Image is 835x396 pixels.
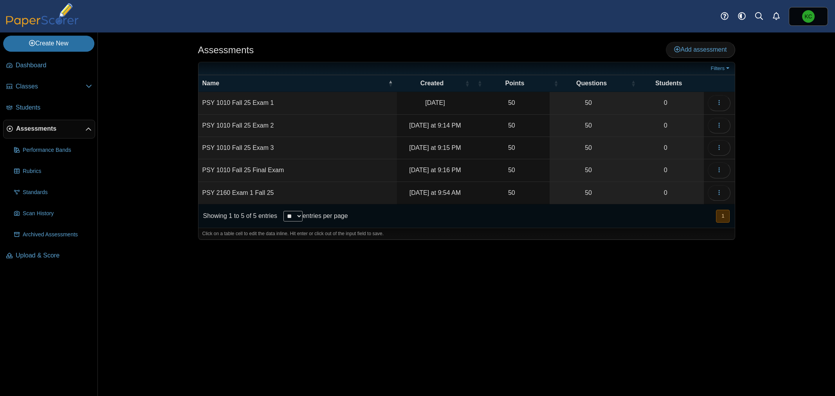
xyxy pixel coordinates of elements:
span: Points [483,79,546,88]
td: 50 [473,137,550,159]
a: Create New [3,36,94,51]
a: 50 [550,137,627,159]
a: Kelly Charlton [789,7,828,26]
a: Students [3,99,95,117]
a: 50 [550,115,627,137]
span: Add assessment [674,46,727,53]
span: Name [202,79,387,88]
a: Upload & Score [3,247,95,265]
span: Kelly Charlton [802,10,815,23]
span: Dashboard [16,61,92,70]
a: Assessments [3,120,95,139]
span: Students [16,103,92,112]
a: Archived Assessments [11,225,95,244]
a: Alerts [768,8,785,25]
a: 50 [550,92,627,114]
span: Students : Activate to sort [631,79,636,87]
td: PSY 1010 Fall 25 Exam 3 [198,137,397,159]
label: entries per page [303,212,348,219]
h1: Assessments [198,43,254,57]
span: Performance Bands [23,146,92,154]
a: 50 [550,159,627,181]
span: Assessments [16,124,85,133]
span: Standards [23,189,92,196]
time: Sep 18, 2025 at 9:16 PM [409,167,461,173]
img: PaperScorer [3,3,81,27]
a: 0 [627,182,704,204]
td: 50 [473,159,550,182]
a: 0 [627,115,704,137]
span: Questions : Activate to sort [554,79,558,87]
span: Created : Activate to sort [465,79,469,87]
a: 0 [627,92,704,114]
time: Sep 18, 2025 at 9:15 PM [409,144,461,151]
a: Dashboard [3,56,95,75]
div: Showing 1 to 5 of 5 entries [198,204,277,228]
a: Scan History [11,204,95,223]
td: 50 [473,182,550,204]
time: Sep 19, 2025 at 9:54 AM [409,189,461,196]
time: Sep 11, 2025 at 2:52 PM [425,99,445,106]
div: Click on a table cell to edit the data inline. Hit enter or click out of the input field to save. [198,228,735,239]
td: PSY 1010 Fall 25 Exam 1 [198,92,397,114]
a: Add assessment [666,42,735,58]
a: 50 [550,182,627,204]
a: Classes [3,77,95,96]
span: Created [401,79,463,88]
td: PSY 1010 Fall 25 Final Exam [198,159,397,182]
a: Rubrics [11,162,95,181]
span: Classes [16,82,86,91]
span: Points : Activate to sort [477,79,482,87]
nav: pagination [715,210,730,223]
a: 0 [627,159,704,181]
td: PSY 1010 Fall 25 Exam 2 [198,115,397,137]
td: 50 [473,92,550,114]
span: Name : Activate to invert sorting [388,79,393,87]
a: Performance Bands [11,141,95,160]
a: Standards [11,183,95,202]
span: Kelly Charlton [804,14,812,19]
span: Scan History [23,210,92,218]
a: Filters [709,65,733,72]
time: Sep 18, 2025 at 9:14 PM [409,122,461,129]
a: PaperScorer [3,22,81,28]
a: 0 [627,137,704,159]
span: Archived Assessments [23,231,92,239]
button: 1 [716,210,730,223]
span: Rubrics [23,167,92,175]
td: PSY 2160 Exam 1 Fall 25 [198,182,397,204]
td: 50 [473,115,550,137]
span: Questions [560,79,623,88]
span: Students [637,79,700,88]
span: Upload & Score [16,251,92,260]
